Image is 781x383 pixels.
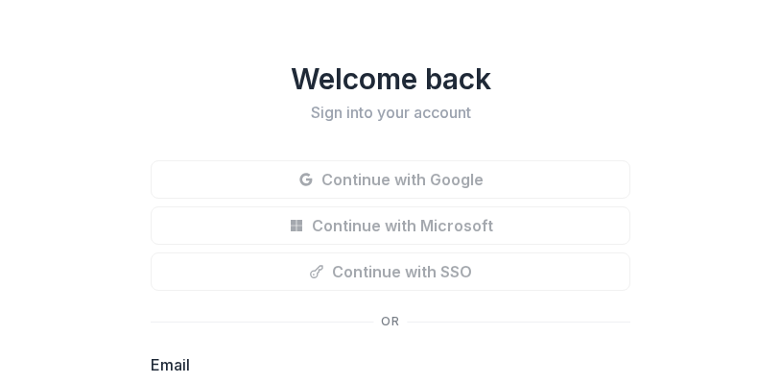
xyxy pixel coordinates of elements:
[151,61,630,96] h1: Welcome back
[151,353,619,376] label: Email
[151,206,630,245] button: Continue with Microsoft
[151,252,630,291] button: Continue with SSO
[151,104,630,122] h2: Sign into your account
[151,160,630,199] button: Continue with Google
